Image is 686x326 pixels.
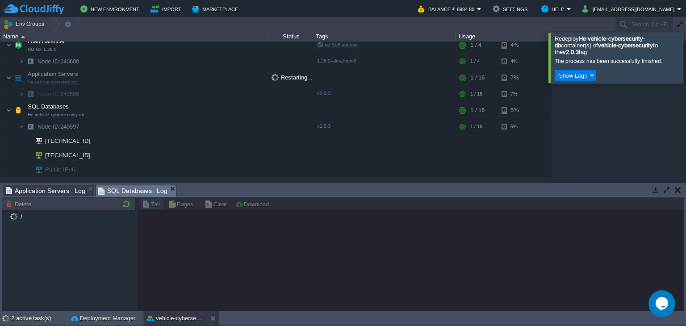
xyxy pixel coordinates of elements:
[502,177,531,201] div: 9%
[493,4,530,14] button: Settings
[37,90,80,98] a: Node ID:240596
[24,134,29,148] img: AMDAwAAAACH5BAEAAAAALAAAAAABAAEAAAICRAEAOw==
[19,87,24,101] img: AMDAwAAAACH5BAEAAAAALAAAAAABAAEAAAICRAEAOw==
[12,36,25,54] img: AMDAwAAAACH5BAEAAAAALAAAAAABAAEAAAICRAEAOw==
[24,148,29,162] img: AMDAwAAAACH5BAEAAAAALAAAAAABAAEAAAICRAEAOw==
[470,120,482,134] div: 1 / 16
[29,163,42,176] img: AMDAwAAAACH5BAEAAAAALAAAAAABAAEAAAICRAEAOw==
[27,103,70,110] a: SQL DatabasesHe-vehicle-cybersecurity-db
[6,69,12,87] img: AMDAwAAAACH5BAEAAAAALAAAAAABAAEAAAICRAEAOw==
[1,31,268,42] div: Name
[37,90,80,98] span: 240596
[37,123,80,130] a: Node ID:240597
[6,36,12,54] img: AMDAwAAAACH5BAEAAAAALAAAAAABAAEAAAICRAEAOw==
[3,18,47,30] button: Env Groups
[6,101,12,119] img: AMDAwAAAACH5BAEAAAAALAAAAAABAAEAAAICRAEAOw==
[502,69,531,87] div: 7%
[470,177,485,201] div: 2 / 50
[80,4,142,14] button: New Environment
[555,35,658,55] span: Redeploy container(s) of to the tag
[317,123,330,129] span: v2.0.3
[24,87,37,101] img: AMDAwAAAACH5BAEAAAAALAAAAAABAAEAAAICRAEAOw==
[470,69,485,87] div: 1 / 16
[24,180,42,189] a: vsoc-ui
[8,177,21,201] img: AMDAwAAAACH5BAEAAAAALAAAAAABAAEAAAICRAEAOw==
[6,200,34,208] button: Delete
[6,185,85,196] span: Application Servers : Log
[470,87,482,101] div: 1 / 16
[317,42,358,47] span: no SLB access
[24,120,37,134] img: AMDAwAAAACH5BAEAAAAALAAAAAABAAEAAAICRAEAOw==
[648,290,677,317] iframe: chat widget
[598,42,653,49] b: vehicle-cybersecurity
[44,152,92,159] a: [TECHNICAL_ID]
[563,49,579,55] b: v2.0.3
[556,71,590,79] button: Show Logs
[502,36,531,54] div: 4%
[38,91,60,97] span: Node ID:
[37,123,80,130] span: 240597
[268,177,313,201] div: Running
[12,69,25,87] img: AMDAwAAAACH5BAEAAAAALAAAAAABAAEAAAICRAEAOw==
[27,38,66,45] a: Load BalancerNGINX 1.28.0
[24,163,29,176] img: AMDAwAAAACH5BAEAAAAALAAAAAABAAEAAAICRAEAOw==
[37,58,80,65] a: Node ID:240600
[44,166,76,173] a: Public IPv6
[272,74,313,81] span: Restarting...
[269,31,313,42] div: Status
[555,35,645,49] b: He-vehicle-cybersecurity-db
[37,58,80,65] span: 240600
[44,148,92,162] span: [TECHNICAL_ID]
[502,120,531,134] div: 5%
[28,112,84,117] span: He-vehicle-cybersecurity-db
[582,4,677,14] button: [EMAIL_ADDRESS][DOMAIN_NAME]
[38,123,60,130] span: Node ID:
[44,134,92,148] span: [TECHNICAL_ID]
[21,36,25,38] img: AMDAwAAAACH5BAEAAAAALAAAAAABAAEAAAICRAEAOw==
[470,36,481,54] div: 1 / 4
[3,4,64,15] img: CloudJiffy
[418,4,477,14] button: Balance ₹-6884.80
[11,311,67,326] div: 2 active task(s)
[19,120,24,134] img: AMDAwAAAACH5BAEAAAAALAAAAAABAAEAAAICRAEAOw==
[27,70,79,78] span: Application Servers
[317,58,356,63] span: 1.28.0-almalinux-9
[29,134,42,148] img: AMDAwAAAACH5BAEAAAAALAAAAAABAAEAAAICRAEAOw==
[192,4,241,14] button: Marketplace
[0,177,8,201] img: AMDAwAAAACH5BAEAAAAALAAAAAABAAEAAAICRAEAOw==
[28,47,57,52] span: NGINX 1.28.0
[502,87,531,101] div: 7%
[27,103,70,110] span: SQL Databases
[29,148,42,162] img: AMDAwAAAACH5BAEAAAAALAAAAAABAAEAAAICRAEAOw==
[19,54,24,68] img: AMDAwAAAACH5BAEAAAAALAAAAAABAAEAAAICRAEAOw==
[19,213,24,221] a: /
[38,58,60,65] span: Node ID:
[555,58,680,65] div: The process has been successfully finished.
[12,101,25,119] img: AMDAwAAAACH5BAEAAAAALAAAAAABAAEAAAICRAEAOw==
[44,138,92,144] a: [TECHNICAL_ID]
[151,4,184,14] button: Import
[147,314,203,323] button: vehicle-cybersecurity
[98,185,168,196] span: SQL Databases : Log
[44,163,76,176] span: Public IPv6
[28,79,78,85] span: He-vehicle-cybersecurity
[456,31,551,42] div: Usage
[314,31,456,42] div: Tags
[502,101,531,119] div: 5%
[24,54,37,68] img: AMDAwAAAACH5BAEAAAAALAAAAAABAAEAAAICRAEAOw==
[27,71,79,77] a: Application ServersHe-vehicle-cybersecurity
[317,91,330,96] span: v2.0.3
[71,314,135,323] button: Deployment Manager
[470,54,480,68] div: 1 / 4
[470,101,485,119] div: 1 / 16
[502,54,531,68] div: 4%
[541,4,567,14] button: Help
